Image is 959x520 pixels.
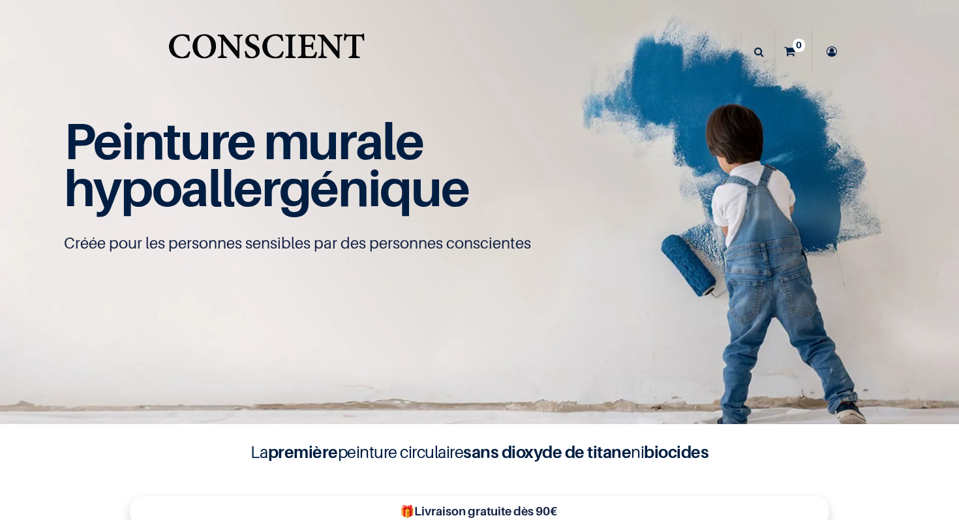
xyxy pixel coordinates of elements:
span: hypoallergénique [64,157,469,218]
b: biocides [644,442,708,462]
img: Conscient [166,26,367,78]
a: Logo of Conscient [166,26,367,78]
h4: La peinture circulaire ni [219,440,740,465]
p: Créée pour les personnes sensibles par des personnes conscientes [64,233,896,254]
b: sans dioxyde de titane [463,442,631,462]
b: 🎁Livraison gratuite dès 90€ [400,504,557,518]
a: 0 [775,29,812,74]
b: première [268,442,338,462]
span: Peinture murale [64,110,423,171]
sup: 0 [793,38,805,52]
